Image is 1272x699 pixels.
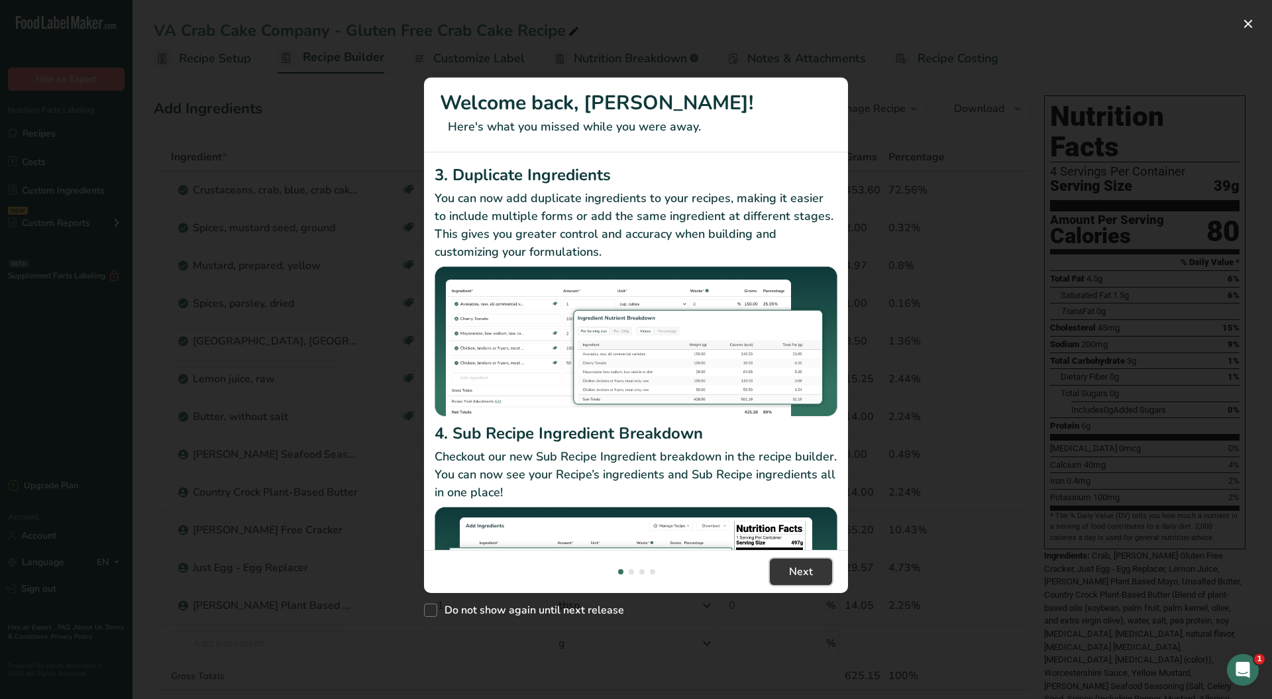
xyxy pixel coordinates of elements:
span: Do not show again until next release [437,604,624,617]
h2: 4. Sub Recipe Ingredient Breakdown [435,421,837,445]
h1: Welcome back, [PERSON_NAME]! [440,88,832,118]
img: Duplicate Ingredients [435,266,837,417]
p: You can now add duplicate ingredients to your recipes, making it easier to include multiple forms... [435,189,837,261]
img: Sub Recipe Ingredient Breakdown [435,507,837,657]
iframe: Intercom live chat [1227,654,1259,686]
h2: 3. Duplicate Ingredients [435,163,837,187]
span: 1 [1254,654,1265,665]
button: Next [770,559,832,585]
p: Here's what you missed while you were away. [440,118,832,136]
span: Next [789,564,813,580]
p: Checkout our new Sub Recipe Ingredient breakdown in the recipe builder. You can now see your Reci... [435,448,837,502]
